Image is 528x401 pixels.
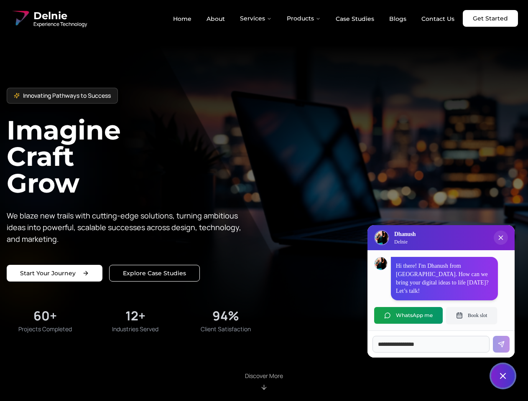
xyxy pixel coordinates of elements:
h3: Dhanush [394,230,416,239]
span: Client Satisfaction [201,325,251,333]
a: Explore our solutions [109,265,200,282]
button: Products [280,10,327,27]
a: Case Studies [329,12,381,26]
img: Delnie Logo [10,8,30,28]
a: Start your project with us [7,265,102,282]
div: 12+ [125,308,145,323]
a: Home [166,12,198,26]
span: Experience Technology [33,21,87,28]
button: Services [233,10,278,27]
p: Delnie [394,239,416,245]
button: WhatsApp me [374,307,443,324]
p: We blaze new trails with cutting-edge solutions, turning ambitious ideas into powerful, scalable ... [7,210,247,245]
div: 60+ [33,308,57,323]
button: Close chat popup [494,231,508,245]
button: Book slot [446,307,497,324]
a: Blogs [383,12,413,26]
span: Industries Served [112,325,158,333]
div: 94% [212,308,239,323]
a: About [200,12,232,26]
h1: Imagine Craft Grow [7,117,264,196]
nav: Main [166,10,461,27]
span: Delnie [33,9,87,23]
button: Close chat [491,364,515,388]
img: Dhanush [375,257,387,270]
p: Discover More [245,372,283,380]
a: Delnie Logo Full [10,8,87,28]
a: Get Started [463,10,518,27]
img: Delnie Logo [375,231,388,244]
a: Contact Us [415,12,461,26]
p: Hi there! I'm Dhanush from [GEOGRAPHIC_DATA]. How can we bring your digital ideas to life [DATE]?... [396,262,493,295]
div: Scroll to About section [245,372,283,391]
span: Innovating Pathways to Success [23,91,111,100]
span: Projects Completed [18,325,72,333]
